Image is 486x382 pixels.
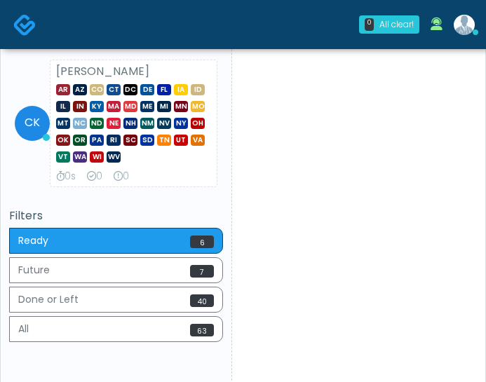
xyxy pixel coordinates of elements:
[56,63,149,79] strong: [PERSON_NAME]
[140,135,154,146] span: SD
[107,151,121,163] span: WV
[157,135,171,146] span: TN
[190,324,214,336] span: 63
[140,118,154,129] span: NM
[73,84,87,95] span: AZ
[73,101,87,112] span: IN
[107,135,121,146] span: RI
[56,118,70,129] span: MT
[90,84,104,95] span: CO
[191,101,205,112] span: MO
[9,257,223,283] button: Future7
[140,84,154,95] span: DE
[87,170,102,184] div: Exams Completed
[9,287,223,313] button: Done or Left40
[73,151,87,163] span: WA
[56,101,70,112] span: IL
[56,135,70,146] span: OK
[157,101,171,112] span: MI
[9,210,223,222] h5: Filters
[123,84,137,95] span: DC
[11,6,53,48] button: Open LiveChat chat widget
[157,84,171,95] span: FL
[56,170,76,184] div: Average Review Time
[140,101,154,112] span: ME
[123,101,137,112] span: MD
[454,15,475,35] img: Carissa Kelly
[379,18,414,31] div: All clear!
[13,13,36,36] img: Docovia
[190,265,214,278] span: 7
[123,118,137,129] span: NH
[353,10,425,39] a: 0 All clear!
[190,294,214,307] span: 40
[90,151,104,163] span: WI
[107,101,121,112] span: MA
[107,118,121,129] span: NE
[9,316,223,342] button: All63
[174,101,188,112] span: MN
[190,236,214,248] span: 6
[73,118,87,129] span: NC
[174,84,188,95] span: IA
[9,228,223,254] button: Ready6
[15,106,50,141] span: CK
[9,228,223,346] div: Basic example
[90,135,104,146] span: PA
[90,118,104,129] span: ND
[114,170,129,184] div: Extended Exams
[174,135,188,146] span: UT
[107,84,121,95] span: CT
[56,151,70,163] span: VT
[191,84,205,95] span: ID
[174,118,188,129] span: NY
[365,18,374,31] div: 0
[123,135,137,146] span: SC
[90,101,104,112] span: KY
[191,135,205,146] span: VA
[73,135,87,146] span: OR
[157,118,171,129] span: NV
[191,118,205,129] span: OH
[56,84,70,95] span: AR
